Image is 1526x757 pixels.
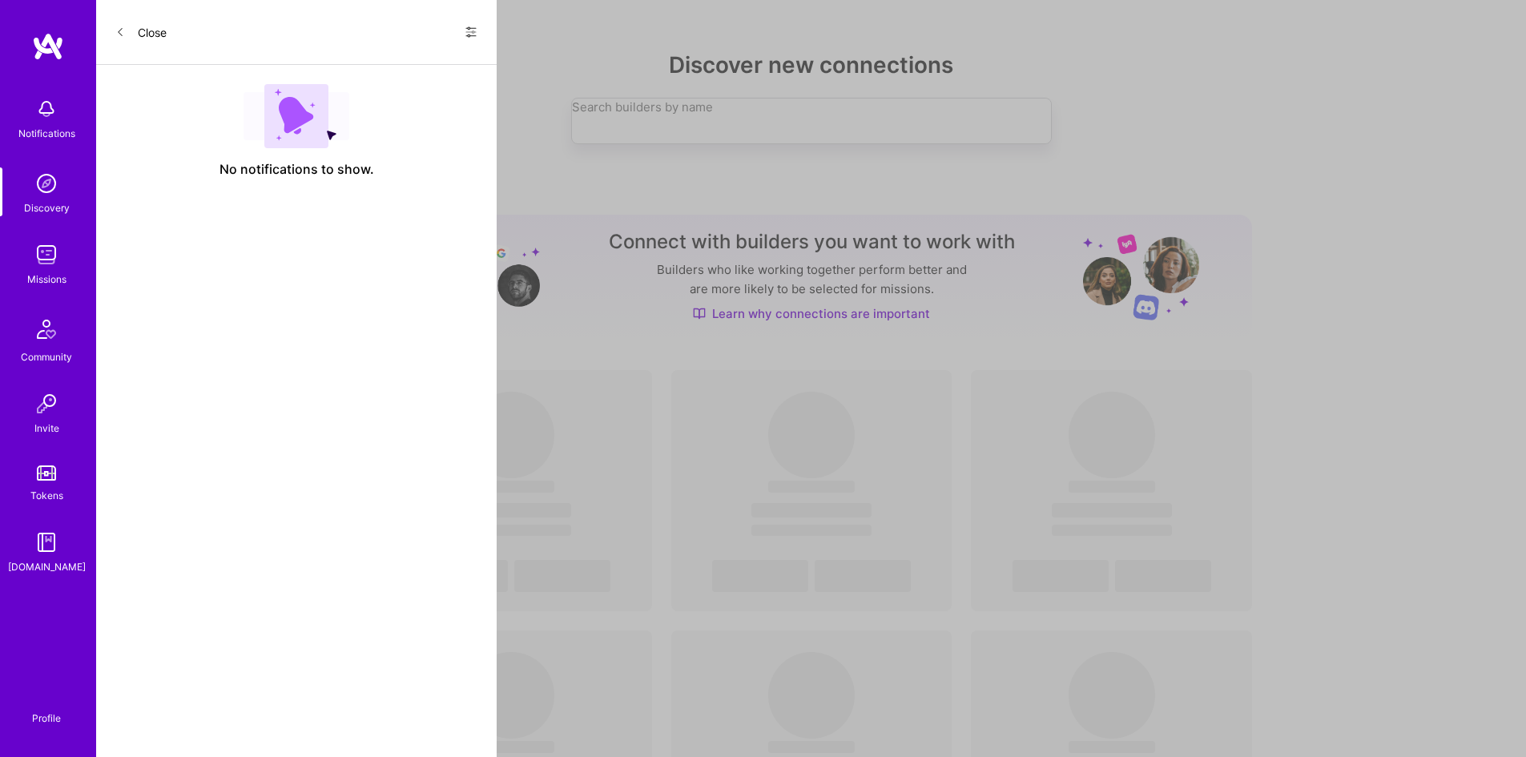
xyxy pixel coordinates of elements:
img: discovery [30,167,62,199]
div: Community [21,348,72,365]
img: bell [30,93,62,125]
img: Community [27,310,66,348]
img: Invite [30,388,62,420]
div: Invite [34,420,59,437]
div: Notifications [18,125,75,142]
div: Profile [32,710,61,725]
div: Discovery [24,199,70,216]
img: logo [32,32,64,61]
img: guide book [30,526,62,558]
span: No notifications to show. [219,161,374,178]
div: Missions [27,271,66,288]
button: Close [115,19,167,45]
img: empty [244,84,349,148]
div: [DOMAIN_NAME] [8,558,86,575]
a: Profile [26,693,66,725]
div: Tokens [30,487,63,504]
img: tokens [37,465,56,481]
img: teamwork [30,239,62,271]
